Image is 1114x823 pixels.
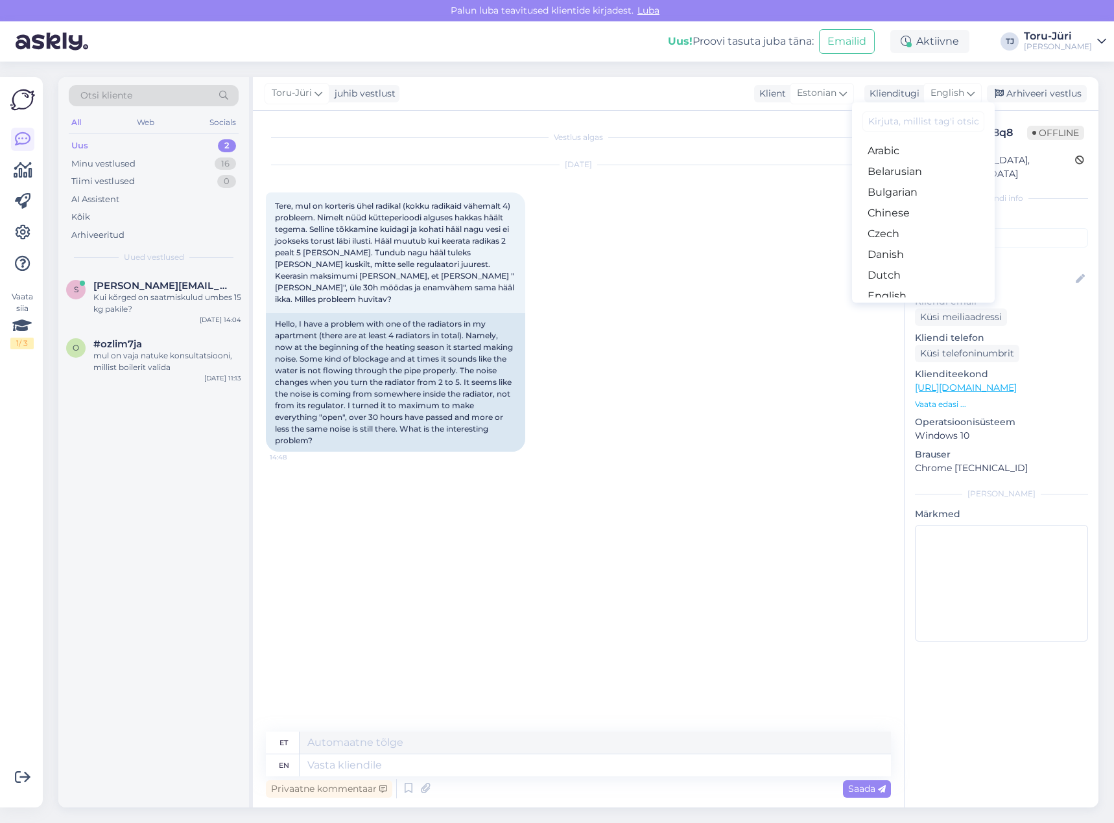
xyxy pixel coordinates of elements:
[1001,32,1019,51] div: TJ
[862,111,984,132] input: Kirjuta, millist tag'i otsid
[915,308,1007,326] div: Küsi meiliaadressi
[71,139,88,152] div: Uus
[10,87,35,112] img: Askly Logo
[69,114,84,131] div: All
[915,461,1088,475] p: Chrome [TECHNICAL_ID]
[915,228,1088,248] input: Lisa tag
[266,132,891,143] div: Vestlus algas
[919,154,1075,181] div: [GEOGRAPHIC_DATA], [GEOGRAPHIC_DATA]
[890,30,969,53] div: Aktiivne
[864,87,919,100] div: Klienditugi
[915,448,1088,461] p: Brauser
[797,86,836,100] span: Estonian
[329,87,396,100] div: juhib vestlust
[1027,126,1084,140] span: Offline
[215,157,236,170] div: 16
[10,291,34,349] div: Vaata siia
[915,253,1088,266] p: Kliendi nimi
[915,331,1088,345] p: Kliendi telefon
[1024,31,1092,41] div: Toru-Jüri
[848,783,886,794] span: Saada
[71,229,124,242] div: Arhiveeritud
[915,295,1088,308] p: Kliendi email
[1024,31,1106,52] a: Toru-Jüri[PERSON_NAME]
[93,280,228,292] span: sven-weckwerth@gmx.de
[80,89,132,102] span: Otsi kliente
[915,192,1088,204] div: Kliendi info
[916,272,1073,286] input: Lisa nimi
[634,5,663,16] span: Luba
[930,86,964,100] span: English
[270,452,318,462] span: 14:48
[218,139,236,152] div: 2
[71,211,90,224] div: Kõik
[915,415,1088,429] p: Operatsioonisüsteem
[852,182,995,203] a: Bulgarian
[915,345,1019,362] div: Küsi telefoninumbrit
[93,350,241,373] div: mul on vaja natuke konsultatsiooni, millist boilerit valida
[915,429,1088,443] p: Windows 10
[73,343,79,353] span: o
[266,780,392,798] div: Privaatne kommentaar
[852,203,995,224] a: Chinese
[93,338,142,350] span: #ozlim7ja
[915,488,1088,500] div: [PERSON_NAME]
[915,507,1088,521] p: Märkmed
[200,315,241,325] div: [DATE] 14:04
[279,754,289,776] div: en
[915,399,1088,410] p: Vaata edasi ...
[852,141,995,161] a: Arabic
[272,86,312,100] span: Toru-Jüri
[204,373,241,383] div: [DATE] 11:13
[852,265,995,286] a: Dutch
[279,732,288,754] div: et
[987,85,1087,102] div: Arhiveeri vestlus
[74,284,78,294] span: s
[852,244,995,265] a: Danish
[266,159,891,170] div: [DATE]
[668,35,693,47] b: Uus!
[71,157,136,170] div: Minu vestlused
[207,114,239,131] div: Socials
[266,313,525,452] div: Hello, I have a problem with one of the radiators in my apartment (there are at least 4 radiators...
[134,114,157,131] div: Web
[275,201,516,304] span: Tere, mul on korteris ühel radikal (kokku radikaid vähemalt 4) probleem. Nimelt nüüd kütteperiood...
[852,286,995,307] a: English
[10,338,34,349] div: 1 / 3
[1024,41,1092,52] div: [PERSON_NAME]
[915,212,1088,226] p: Kliendi tag'id
[819,29,875,54] button: Emailid
[915,382,1017,393] a: [URL][DOMAIN_NAME]
[217,175,236,188] div: 0
[71,193,119,206] div: AI Assistent
[852,224,995,244] a: Czech
[754,87,786,100] div: Klient
[71,175,135,188] div: Tiimi vestlused
[93,292,241,315] div: Kui kõrged on saatmiskulud umbes 15 kg pakile?
[124,251,184,263] span: Uued vestlused
[915,367,1088,381] p: Klienditeekond
[852,161,995,182] a: Belarusian
[668,34,814,49] div: Proovi tasuta juba täna:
